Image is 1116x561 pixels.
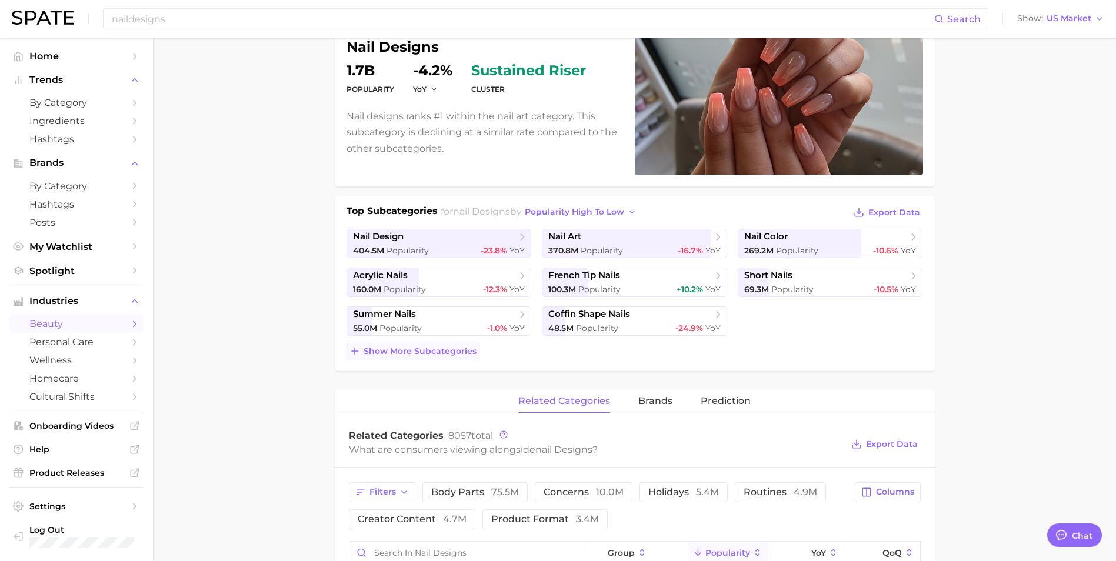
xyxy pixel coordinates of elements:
a: Onboarding Videos [9,417,144,435]
span: Ingredients [29,115,124,126]
a: My Watchlist [9,238,144,256]
span: short nails [744,270,792,281]
span: homecare [29,373,124,384]
span: Show [1017,15,1043,22]
span: YoY [705,245,721,256]
span: QoQ [882,548,902,557]
span: -12.3% [483,284,507,295]
span: YoY [901,245,916,256]
span: 269.2m [744,245,774,256]
div: What are consumers viewing alongside ? [349,442,843,458]
span: cultural shifts [29,391,124,402]
span: Popularity [379,323,422,333]
button: Brands [9,154,144,172]
span: Hashtags [29,133,124,145]
span: Export Data [866,439,918,449]
span: YoY [705,323,721,333]
a: beauty [9,315,144,333]
span: group [608,548,635,557]
span: wellness [29,355,124,366]
span: YoY [901,284,916,295]
a: french tip nails100.3m Popularity+10.2% YoY [542,268,727,297]
a: Product Releases [9,464,144,482]
span: YoY [413,84,427,94]
span: brands [638,396,672,406]
span: by Category [29,181,124,192]
a: Posts [9,213,144,232]
h1: Top Subcategories [347,204,438,222]
a: Spotlight [9,262,144,280]
a: Settings [9,497,144,515]
span: Export Data [868,208,920,218]
span: related categories [518,396,610,406]
span: Spotlight [29,265,124,276]
button: Export Data [851,204,922,221]
a: homecare [9,369,144,388]
span: 370.8m [548,245,578,256]
button: popularity high to low [522,204,640,220]
span: YoY [509,245,525,256]
dd: 1.7b [347,64,394,78]
a: wellness [9,351,144,369]
span: 75.5m [491,486,519,497]
span: Related Categories [349,430,444,441]
button: YoY [413,84,438,94]
dd: -4.2% [413,64,452,78]
span: Home [29,51,124,62]
span: Hashtags [29,199,124,210]
button: Filters [349,482,415,502]
a: by Category [9,177,144,195]
span: +10.2% [677,284,703,295]
span: YoY [705,284,721,295]
span: creator content [358,515,467,524]
span: Settings [29,501,124,512]
span: Prediction [701,396,751,406]
span: US Market [1047,15,1091,22]
span: Show more subcategories [364,346,477,356]
a: nail design404.5m Popularity-23.8% YoY [347,229,532,258]
input: Search here for a brand, industry, or ingredient [111,9,934,29]
dt: Popularity [347,82,394,96]
a: nail color269.2m Popularity-10.6% YoY [738,229,923,258]
span: YoY [509,323,525,333]
span: nail designs [453,206,510,217]
span: Columns [876,487,914,497]
span: Popularity [771,284,814,295]
a: by Category [9,93,144,112]
a: Ingredients [9,112,144,130]
span: Help [29,444,124,455]
dt: cluster [471,82,586,96]
span: 48.5m [548,323,574,333]
span: Popularity [384,284,426,295]
span: 4.9m [794,486,817,497]
a: nail art370.8m Popularity-16.7% YoY [542,229,727,258]
span: holidays [648,487,719,497]
span: beauty [29,318,124,329]
span: Popularity [576,323,618,333]
button: Industries [9,292,144,310]
span: -16.7% [678,245,703,256]
a: Help [9,440,144,458]
span: -10.6% [873,245,898,256]
span: sustained riser [471,64,586,78]
button: Show more subcategories [347,343,479,359]
span: 160.0m [353,284,381,295]
a: cultural shifts [9,388,144,406]
span: -23.8% [481,245,507,256]
span: 404.5m [353,245,384,256]
span: Log Out [29,525,134,535]
span: YoY [509,284,525,295]
span: 3.4m [576,513,599,525]
a: Hashtags [9,195,144,213]
span: 10.0m [596,486,624,497]
span: Brands [29,158,124,168]
span: personal care [29,336,124,348]
span: -24.9% [675,323,703,333]
span: nail art [548,231,581,242]
span: Popularity [776,245,818,256]
span: nail color [744,231,788,242]
span: routines [744,487,817,497]
p: Nail designs ranks #1 within the nail art category. This subcategory is declining at a similar ra... [347,108,621,156]
span: acrylic nails [353,270,408,281]
span: Trends [29,75,124,85]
